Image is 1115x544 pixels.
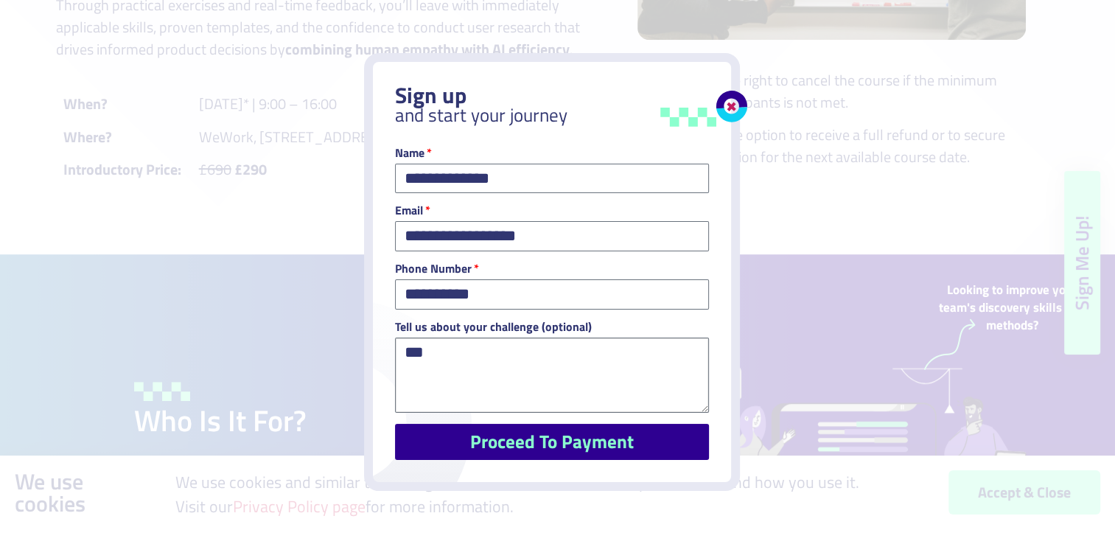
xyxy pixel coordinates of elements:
label: Email [395,204,430,221]
form: Fixed Contact Form LP [395,147,709,472]
label: Tell us about your challenge (optional) [395,321,592,338]
label: Name [395,147,432,164]
span: Proceed To Payment [470,433,634,451]
label: Phone Number [395,262,479,279]
h2: Sign up [395,84,709,106]
h3: and start your journey [395,106,709,125]
button: Proceed To Payment [395,424,709,460]
a: Close [699,74,751,126]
